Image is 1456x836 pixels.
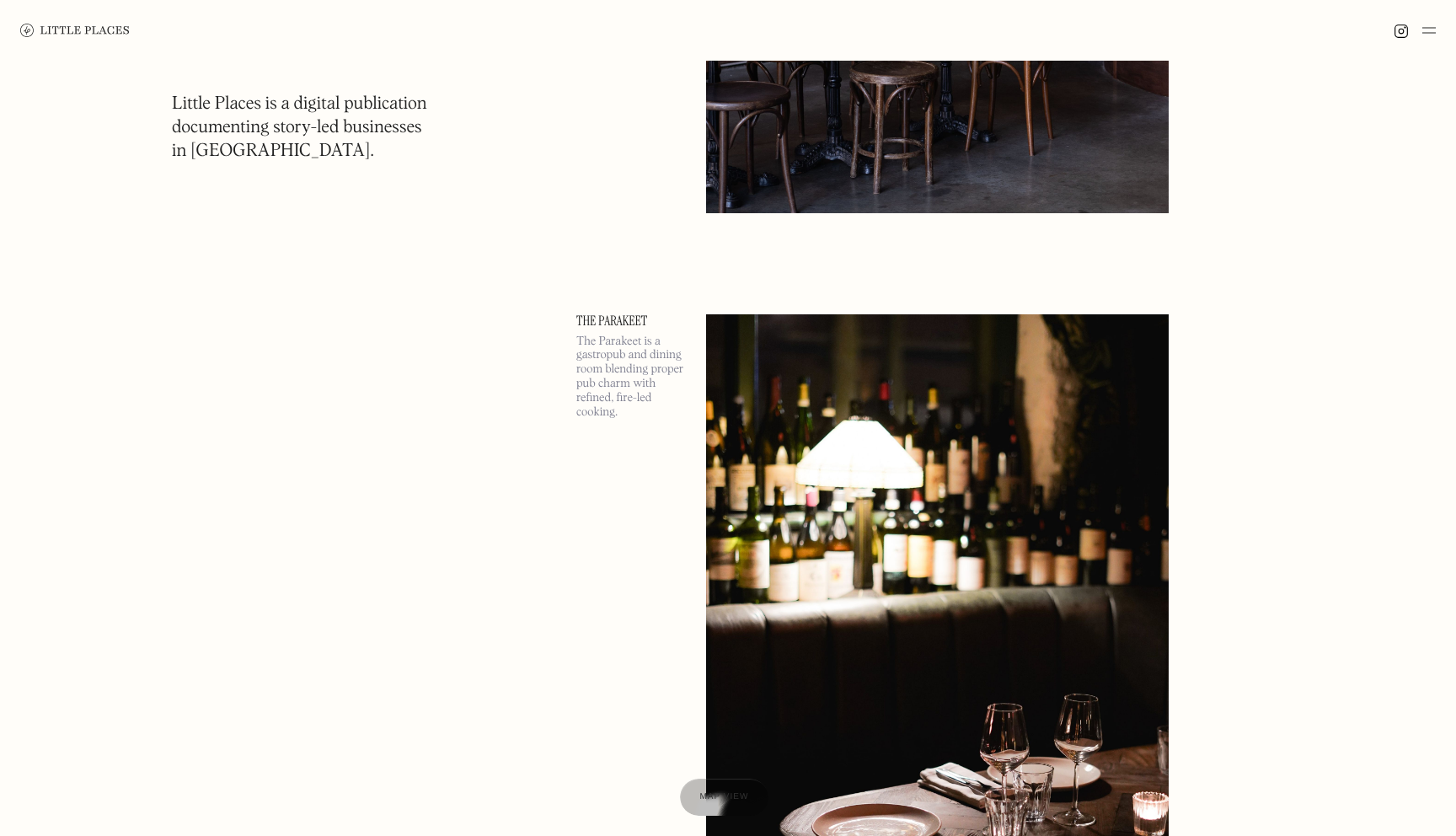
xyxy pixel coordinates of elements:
[576,335,686,420] p: The Parakeet is a gastropub and dining room blending proper pub charm with refined, fire-led cook...
[680,779,769,816] a: Map view
[172,93,427,163] h1: Little Places is a digital publication documenting story-led businesses in [GEOGRAPHIC_DATA].
[700,792,749,801] span: Map view
[576,314,686,328] a: The Parakeet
